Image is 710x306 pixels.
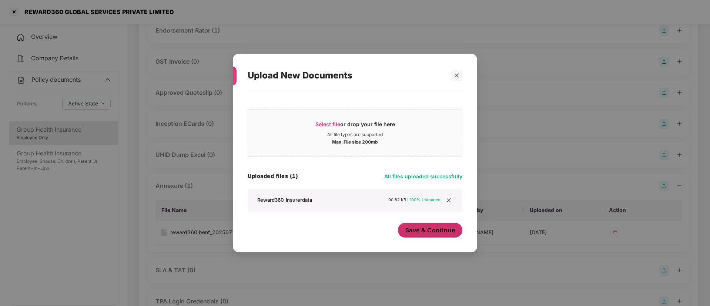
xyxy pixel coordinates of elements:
div: All file types are supported [327,132,383,138]
div: Upload New Documents [248,61,445,90]
span: 90.82 KB [388,197,406,202]
span: close [445,196,453,204]
span: | 100% Uploaded [407,197,441,202]
button: Save & Continue [398,223,463,238]
span: close [454,73,459,78]
div: Reward360_insurerdata [257,196,312,203]
h4: Uploaded files (1) [248,172,298,180]
span: Select file [315,121,340,127]
div: Max. File size 200mb [332,138,378,145]
span: Select fileor drop your file hereAll file types are supportedMax. File size 200mb [248,115,462,151]
span: All files uploaded successfully [384,173,462,179]
div: or drop your file here [315,121,395,132]
span: Save & Continue [405,226,455,234]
